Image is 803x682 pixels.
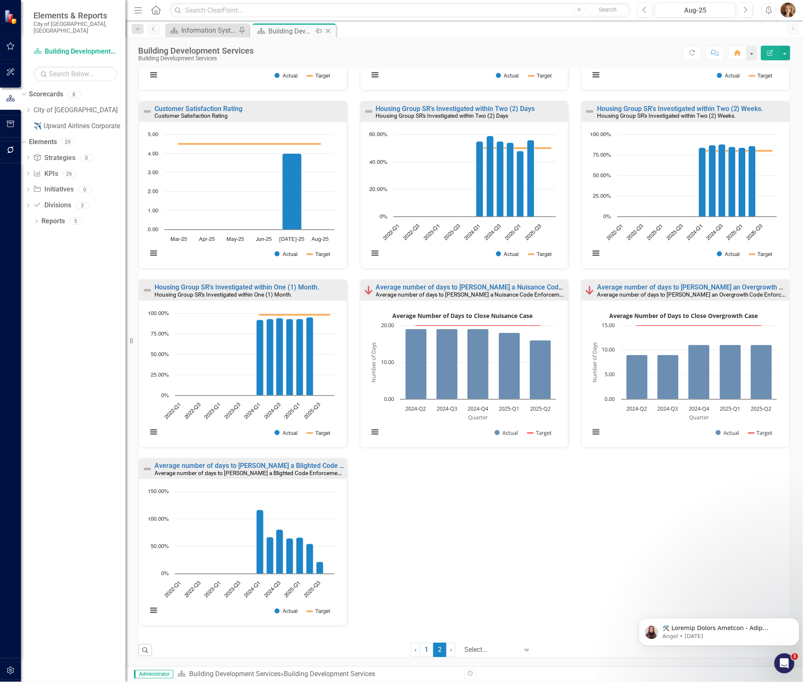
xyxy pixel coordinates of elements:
text: Target [536,429,552,437]
a: ✈️ Upward Airlines Corporate [33,121,126,131]
a: Average number of days to [PERSON_NAME] a Blighted Code Enforcement Case [154,462,395,470]
div: Building Development Services [138,55,254,62]
text: 2024-Q4 [689,405,710,412]
text: 2024-Q2 [405,405,426,412]
a: Building Development Services [189,670,281,678]
small: City of [GEOGRAPHIC_DATA], [GEOGRAPHIC_DATA] [33,21,117,34]
div: 0 [78,186,92,193]
div: Double-Click to Edit [360,279,569,448]
a: Reports [41,217,65,226]
div: Building Development Services [268,26,313,36]
text: 0.00 [148,227,158,232]
path: 2024-Q4, 11. Actual. [689,345,710,399]
a: Customer Satisfaction Rating [154,105,242,113]
button: Show Actual [717,251,740,258]
button: Show Target [307,608,330,615]
div: Chart. Highcharts interactive chart. [143,309,343,445]
path: 2024-Q4, 65. Actual. [286,539,293,574]
svg: Interactive chart [365,130,560,266]
text: 60.00% [369,132,387,137]
path: 2025-Q2, 55. Actual. [306,544,314,574]
iframe: Intercom live chat [775,654,795,674]
button: Show Target [750,251,773,258]
text: Target [757,429,773,437]
text: 2022-Q3 [402,223,421,242]
text: Actual [724,429,739,437]
text: 10.00 [381,358,394,366]
path: 2024-Q3, 9. Actual. [658,355,679,399]
path: 2025-Q2, 16. Actual. [530,340,551,399]
path: 2024-Q2, 59. Actual. [486,136,494,217]
div: 29 [61,139,75,146]
a: 1 [420,643,433,657]
text: 50.00% [151,352,169,357]
text: 40.00% [369,160,387,165]
path: 2024-Q3, 81. Actual. [276,530,283,574]
small: Housing Group SR's Investigated within Two (2) Days [376,112,509,119]
path: 2024-Q2, 19. Actual. [405,329,427,399]
img: Not Defined [142,106,152,116]
button: Show Actual [275,608,298,615]
text: 2023-Q1 [203,402,222,421]
text: 2024-Q3 [263,581,282,599]
button: Aug-25 [655,3,736,18]
path: 2024-Q3, 55. Actual. [497,142,504,217]
button: Show Actual [496,251,519,258]
span: Administrator [134,670,173,679]
img: Not Defined [364,106,374,116]
a: Information Systems [167,25,237,36]
text: 2022-Q1 [164,581,182,599]
text: Number of Days [370,342,377,382]
text: 2025-Q1 [720,405,741,412]
path: 2024-Q4, 93. Actual. [286,319,293,395]
button: Nichole Plowman [781,3,796,18]
button: View chart menu, Chart [369,69,381,80]
img: ClearPoint Strategy [4,10,19,24]
button: View chart menu, Chart [147,426,159,438]
text: 100.00% [148,517,169,522]
g: Target, series 2 of 2. Line with 5 data points. [636,324,763,327]
text: 0% [161,571,169,577]
svg: Interactive chart [365,309,560,445]
svg: Interactive chart [586,130,781,266]
path: 2024-Q4, 85. Actual. [729,147,736,217]
div: Double-Click to Edit [139,279,347,448]
text: Average Number of Days to Close Nuisance Case [392,312,533,320]
text: 2022-Q1 [606,223,625,242]
text: Apr-25 [199,237,215,242]
text: 2022-Q3 [184,581,202,599]
button: Show Target [529,72,552,79]
span: › [450,646,452,654]
text: 5.00 [605,370,615,378]
text: 2025-Q3 [746,223,764,242]
text: 2022-Q3 [184,402,202,421]
img: Below Plan [585,285,595,295]
a: Scorecards [29,90,63,99]
img: Below Plan [364,285,374,295]
text: 2022-Q3 [626,223,645,242]
span: 1 [792,654,798,660]
text: Quarter [468,413,488,421]
text: 0.00 [384,395,394,403]
text: 2024-Q1 [244,581,262,599]
span: Search [599,6,617,13]
path: 2024-Q1, 117. Actual. [257,510,264,574]
text: 2025-Q2 [752,405,772,412]
path: 2025-Q2, 11. Actual. [751,345,772,399]
a: Divisions [33,201,71,210]
div: Building Development Services [138,46,254,55]
button: Show Target [307,430,330,437]
path: 2024-Q1, 84. Actual. [699,148,706,217]
text: 2024-Q3 [484,223,502,242]
path: 2024-Q1, 55. Actual. [476,142,483,217]
div: Chart. Highcharts interactive chart. [586,130,785,266]
div: Aug-25 [658,5,733,15]
a: Housing Group SR's Investigated within Two (2) Days [376,105,535,113]
text: 2023-Q3 [224,402,242,421]
path: 2024-Q1, 92. Actual. [257,320,264,395]
div: Chart. Highcharts interactive chart. [143,130,343,266]
span: Elements & Reports [33,10,117,21]
div: 3 [76,202,89,209]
